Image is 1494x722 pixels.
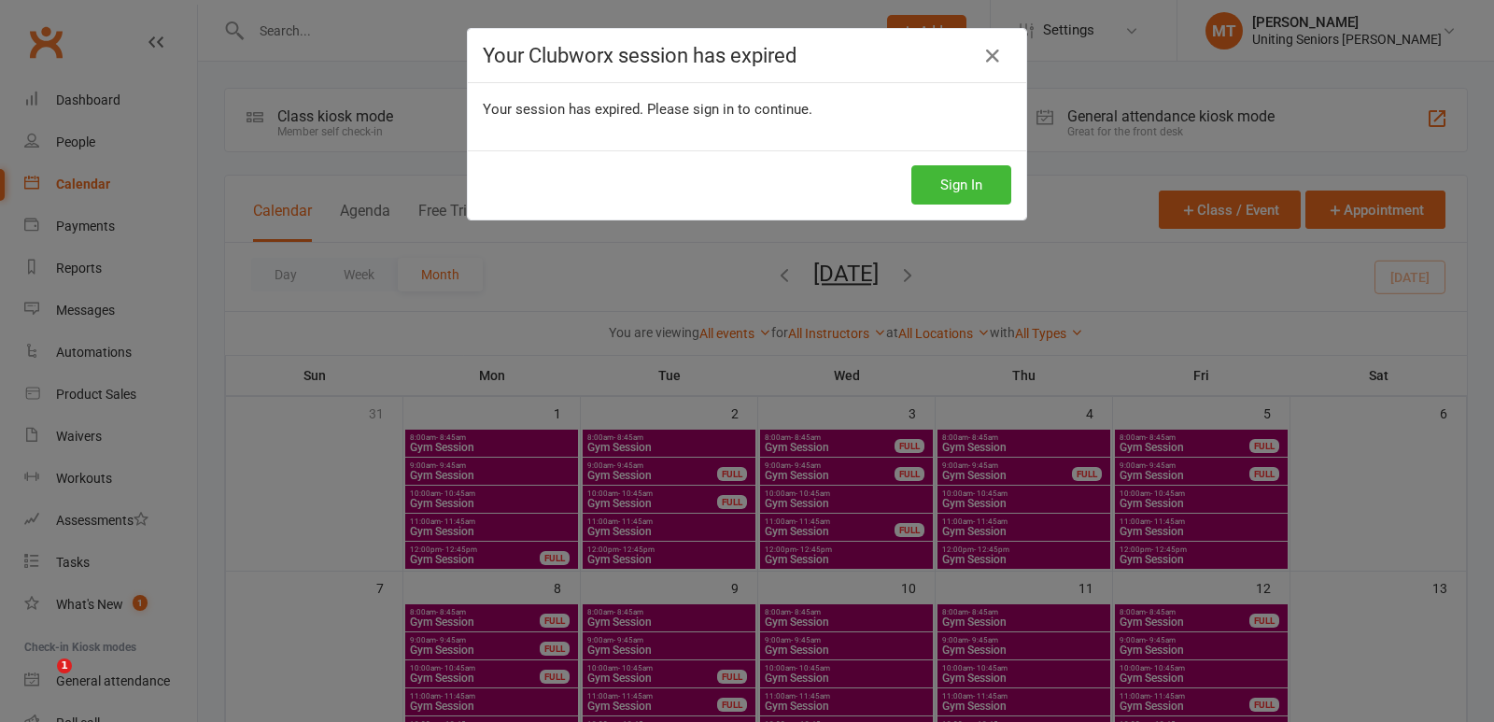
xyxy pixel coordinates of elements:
[483,44,1011,67] h4: Your Clubworx session has expired
[19,658,63,703] iframe: Intercom live chat
[483,101,812,118] span: Your session has expired. Please sign in to continue.
[57,658,72,673] span: 1
[911,165,1011,205] button: Sign In
[978,41,1008,71] a: Close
